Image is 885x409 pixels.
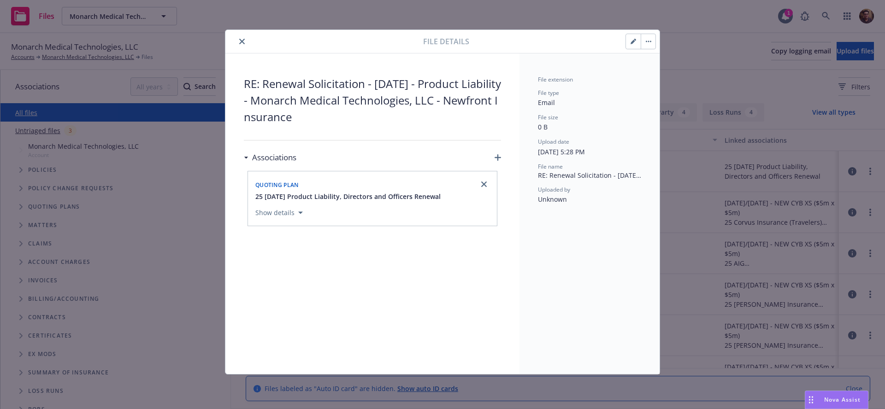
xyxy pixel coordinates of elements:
[538,138,569,146] span: Upload date
[538,163,563,170] span: File name
[538,147,585,156] span: [DATE] 5:28 PM
[538,89,559,97] span: File type
[538,195,567,204] span: Unknown
[255,181,299,189] span: Quoting plan
[538,170,641,180] span: RE: Renewal Solicitation - [DATE] - Product Liability - Monarch Medical Technologies, LLC - Newfr...
[538,113,558,121] span: File size
[538,123,548,131] span: 0 B
[252,152,296,164] h3: Associations
[252,207,307,218] button: Show details
[805,391,868,409] button: Nova Assist
[824,396,861,403] span: Nova Assist
[538,186,570,193] span: Uploaded by
[255,192,441,201] button: 25 [DATE] Product Liability, Directors and Officers Renewal
[236,36,248,47] button: close
[538,98,555,107] span: Email
[478,179,490,190] a: close
[244,76,501,125] span: RE: Renewal Solicitation - [DATE] - Product Liability - Monarch Medical Technologies, LLC - Newfr...
[244,152,296,164] div: Associations
[538,76,573,83] span: File extension
[423,36,469,47] span: File details
[805,391,817,409] div: Drag to move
